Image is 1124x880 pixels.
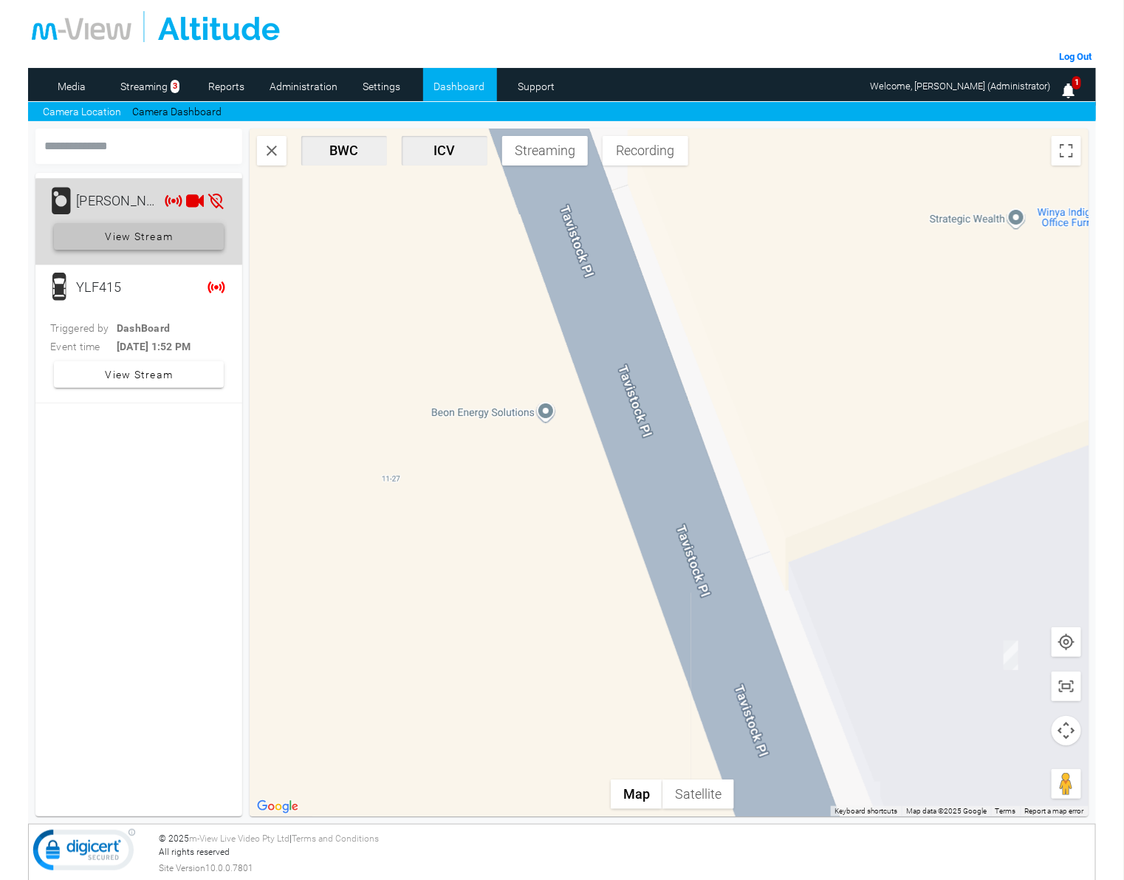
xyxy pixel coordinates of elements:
[408,143,482,158] span: ICV
[307,143,381,158] span: BWC
[1060,82,1077,100] img: bell25.png
[292,833,379,844] a: Terms and Conditions
[117,322,170,334] b: DashBoard
[508,143,582,158] span: Streaming
[603,136,688,166] button: Recording
[502,136,588,166] button: Streaming
[906,807,987,815] span: Map data ©2025 Google
[1058,633,1075,651] img: svg+xml,%3Csvg%20xmlns%3D%22http%3A%2F%2Fwww.w3.org%2F2000%2Fsvg%22%20height%3D%2224%22%20viewBox...
[171,80,179,94] span: 3
[105,361,173,388] span: View Stream
[132,104,222,120] a: Camera Dashboard
[76,186,157,216] div: Jerri
[50,339,117,354] span: Event time
[76,273,157,302] div: YLF415
[662,780,734,809] button: Show satellite imagery
[1004,641,1018,670] div: YLF415
[268,75,340,98] a: Administration
[301,136,387,166] button: BWC
[253,797,302,816] img: Google
[253,797,302,816] a: Open this area in Google Maps (opens a new window)
[423,75,495,98] a: Dashboard
[191,75,262,98] a: Reports
[159,862,1092,875] div: Site Version
[189,833,289,844] a: m-View Live Video Pty Ltd
[105,223,173,250] span: View Stream
[117,341,191,352] b: [DATE] 1:52 PM
[870,81,1050,92] span: Welcome, [PERSON_NAME] (Administrator)
[257,136,287,166] button: Search
[501,75,572,98] a: Support
[1052,716,1081,746] button: Map camera controls
[263,142,281,160] img: svg+xml,%3Csvg%20xmlns%3D%22http%3A%2F%2Fwww.w3.org%2F2000%2Fsvg%22%20height%3D%2224%22%20viewBox...
[1025,807,1084,815] a: Report a map error
[1058,678,1075,695] img: svg+xml,%3Csvg%20xmlns%3D%22http%3A%2F%2Fwww.w3.org%2F2000%2Fsvg%22%20height%3D%2224%22%20viewBox...
[835,806,897,816] button: Keyboard shortcuts
[50,321,227,335] div: DashBoard
[1052,672,1081,701] button: Show all cameras
[54,223,224,250] button: View Stream
[35,75,107,98] a: Media
[996,807,1016,815] a: Terms (opens in new tab)
[1052,769,1081,799] button: Drag Pegman onto the map to open Street View
[205,862,253,875] span: 10.0.0.7801
[346,75,417,98] a: Settings
[43,104,121,120] a: Camera Location
[113,75,176,98] a: Streaming
[1052,627,1081,657] button: Show user location
[1052,136,1081,166] button: Toggle fullscreen view
[611,780,662,809] button: Show street map
[402,136,487,166] button: ICV
[1060,51,1092,62] a: Log Out
[32,828,136,879] img: DigiCert Secured Site Seal
[159,832,1092,875] div: © 2025 | All rights reserved
[54,361,224,388] button: View Stream
[1072,76,1081,90] span: 1
[50,321,117,335] span: Triggered by
[609,143,682,158] span: Recording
